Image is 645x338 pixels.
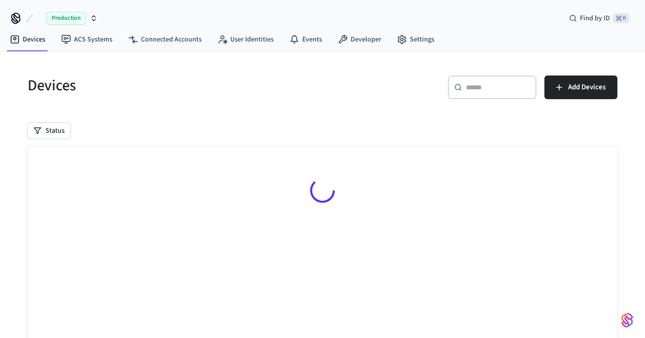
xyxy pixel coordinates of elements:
[28,75,317,96] h5: Devices
[330,31,389,48] a: Developer
[568,81,606,94] span: Add Devices
[544,75,617,99] button: Add Devices
[389,31,442,48] a: Settings
[53,31,120,48] a: ACS Systems
[2,31,53,48] a: Devices
[580,13,610,23] span: Find by ID
[613,13,629,23] span: ⌘ K
[282,31,330,48] a: Events
[210,31,282,48] a: User Identities
[621,312,633,328] img: SeamLogoGradient.69752ec5.svg
[28,123,71,139] button: Status
[561,9,637,27] div: Find by ID⌘ K
[120,31,210,48] a: Connected Accounts
[46,12,86,25] span: Production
